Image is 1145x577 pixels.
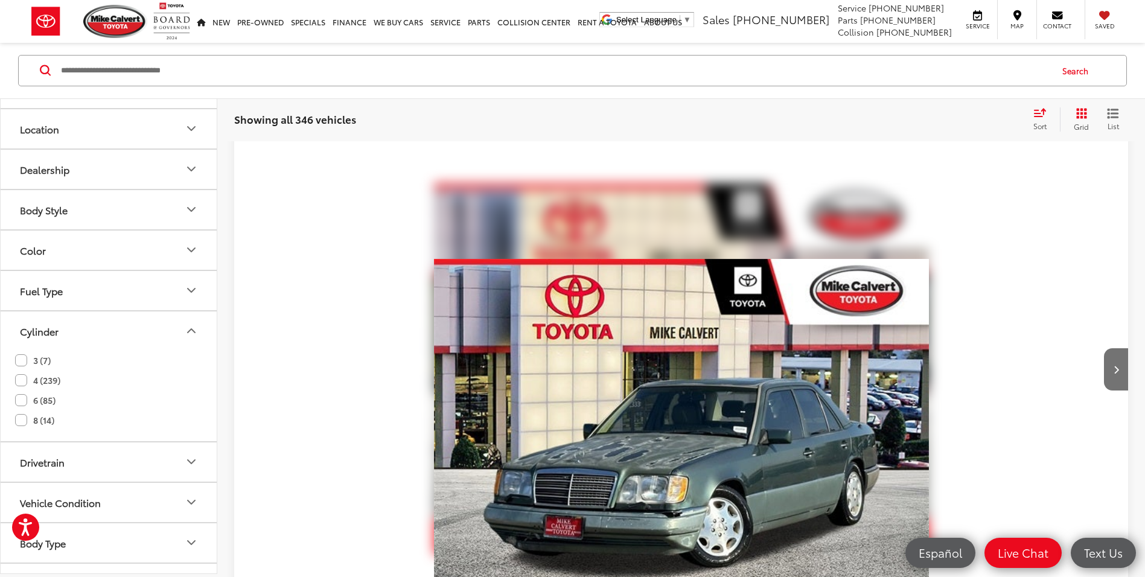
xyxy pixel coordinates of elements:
[1,271,218,310] button: Fuel TypeFuel Type
[184,536,199,550] div: Body Type
[1,523,218,563] button: Body TypeBody Type
[905,538,975,568] a: Español
[15,410,54,430] label: 8 (14)
[184,284,199,298] div: Fuel Type
[838,14,858,26] span: Parts
[20,164,69,175] div: Dealership
[683,15,691,24] span: ▼
[20,537,66,549] div: Body Type
[1,231,218,270] button: ColorColor
[964,22,991,30] span: Service
[184,496,199,510] div: Vehicle Condition
[184,243,199,258] div: Color
[1071,538,1136,568] a: Text Us
[234,112,356,126] span: Showing all 346 vehicles
[20,285,63,296] div: Fuel Type
[15,351,51,371] label: 3 (7)
[20,497,101,508] div: Vehicle Condition
[1,190,218,229] button: Body StyleBody Style
[1,483,218,522] button: Vehicle ConditionVehicle Condition
[838,2,866,14] span: Service
[1074,121,1089,132] span: Grid
[876,26,952,38] span: [PHONE_NUMBER]
[860,14,936,26] span: [PHONE_NUMBER]
[1051,56,1106,86] button: Search
[1060,107,1098,132] button: Grid View
[1,311,218,351] button: CylinderCylinder
[434,183,929,555] img: 1994 Mercedes-Benz E-Class E 320 Base
[20,123,59,135] div: Location
[1027,107,1060,132] button: Select sort value
[1098,107,1128,132] button: List View
[913,545,968,560] span: Español
[1,442,218,482] button: DrivetrainDrivetrain
[15,391,56,410] label: 6 (85)
[83,5,147,38] img: Mike Calvert Toyota
[1043,22,1071,30] span: Contact
[184,162,199,177] div: Dealership
[1107,121,1119,131] span: List
[984,538,1062,568] a: Live Chat
[1104,348,1128,391] button: Next image
[184,324,199,339] div: Cylinder
[1004,22,1030,30] span: Map
[703,11,730,27] span: Sales
[838,26,874,38] span: Collision
[20,244,46,256] div: Color
[869,2,944,14] span: [PHONE_NUMBER]
[1,150,218,189] button: DealershipDealership
[1,109,218,148] button: LocationLocation
[1033,121,1047,131] span: Sort
[184,203,199,217] div: Body Style
[20,456,65,468] div: Drivetrain
[20,204,68,215] div: Body Style
[20,325,59,337] div: Cylinder
[733,11,829,27] span: [PHONE_NUMBER]
[60,56,1051,85] input: Search by Make, Model, or Keyword
[1091,22,1118,30] span: Saved
[184,455,199,470] div: Drivetrain
[1078,545,1129,560] span: Text Us
[15,371,60,391] label: 4 (239)
[184,122,199,136] div: Location
[992,545,1054,560] span: Live Chat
